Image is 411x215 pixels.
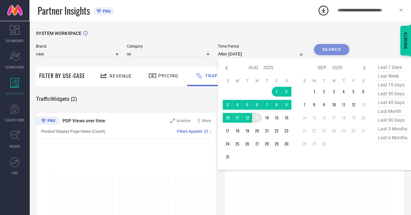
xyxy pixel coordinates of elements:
td: Wed Aug 13 2025 [252,113,262,123]
span: Brand [36,44,119,49]
span: last 6 months [376,133,409,142]
span: WORKSPACE [6,91,24,96]
th: Thursday [262,78,272,84]
td: Wed Sep 24 2025 [329,126,339,136]
td: Fri Aug 01 2025 [272,87,282,97]
span: SYSTEM WORKSPACE [36,31,81,36]
td: Mon Sep 15 2025 [309,113,319,123]
td: Thu Aug 14 2025 [262,113,272,123]
td: Mon Aug 04 2025 [232,100,242,110]
span: More [202,118,211,123]
span: Pricing [158,73,179,78]
span: last 15 days [376,81,409,89]
th: Saturday [282,78,291,84]
td: Wed Sep 10 2025 [329,100,339,110]
span: TRENDS [9,144,20,149]
td: Thu Aug 28 2025 [262,139,272,149]
td: Mon Aug 11 2025 [232,113,242,123]
th: Sunday [223,78,232,84]
td: Wed Sep 17 2025 [329,113,339,123]
span: PDP Views over time [62,118,105,123]
span: Traffic Widgets ( 2 ) [36,96,77,102]
th: Sunday [300,78,309,84]
span: last month [376,107,409,116]
td: Mon Sep 01 2025 [309,87,319,97]
td: Mon Sep 29 2025 [309,139,319,149]
span: Analyse [177,118,191,123]
span: Category [127,44,210,49]
td: Sun Aug 24 2025 [223,139,232,149]
td: Tue Aug 26 2025 [242,139,252,149]
td: Wed Sep 03 2025 [329,87,339,97]
td: Fri Sep 12 2025 [349,100,358,110]
td: Fri Aug 22 2025 [272,126,282,136]
th: Tuesday [319,78,329,84]
span: Traffic [205,73,226,78]
div: Open download list [317,5,329,16]
td: Mon Aug 18 2025 [232,126,242,136]
th: Monday [309,78,319,84]
td: Thu Aug 07 2025 [262,100,272,110]
span: last 7 days [376,63,409,72]
span: DASHBOARD [6,38,24,43]
span: Partner Insights [38,4,90,17]
td: Tue Sep 16 2025 [319,113,329,123]
td: Sun Sep 14 2025 [300,113,309,123]
td: Sat Aug 23 2025 [282,126,291,136]
td: Thu Sep 11 2025 [339,100,349,110]
td: Tue Sep 30 2025 [319,139,329,149]
td: Thu Sep 04 2025 [339,87,349,97]
span: Time Period [218,44,306,49]
th: Wednesday [252,78,262,84]
td: Tue Aug 05 2025 [242,100,252,110]
td: Sun Aug 17 2025 [223,126,232,136]
td: Wed Aug 27 2025 [252,139,262,149]
td: Tue Sep 02 2025 [319,87,329,97]
td: Tue Aug 12 2025 [242,113,252,123]
td: Thu Aug 21 2025 [262,126,272,136]
input: Select time period [218,50,306,58]
td: Sat Aug 09 2025 [282,100,291,110]
td: Tue Sep 09 2025 [319,100,329,110]
span: last 90 days [376,116,409,125]
td: Mon Sep 08 2025 [309,100,319,110]
td: Wed Aug 06 2025 [252,100,262,110]
td: Sun Sep 21 2025 [300,126,309,136]
div: Previous month [223,64,231,72]
span: FWD [12,170,18,175]
span: last 45 days [376,98,409,107]
th: Tuesday [242,78,252,84]
td: Tue Aug 19 2025 [242,126,252,136]
td: Sat Sep 06 2025 [358,87,368,97]
td: Sat Aug 30 2025 [282,139,291,149]
td: Sun Sep 28 2025 [300,139,309,149]
span: last 30 days [376,89,409,98]
span: Product Display Page Views (Count) [41,129,105,134]
td: Fri Aug 29 2025 [272,139,282,149]
th: Saturday [358,78,368,84]
td: Mon Aug 25 2025 [232,139,242,149]
span: Revenue [110,73,132,79]
span: last week [376,72,409,81]
td: Wed Aug 20 2025 [252,126,262,136]
td: Sat Sep 20 2025 [358,113,368,123]
td: Mon Sep 22 2025 [309,126,319,136]
td: Sun Aug 31 2025 [223,152,232,162]
td: Fri Aug 15 2025 [272,113,282,123]
td: Sat Aug 02 2025 [282,87,291,97]
td: Fri Sep 26 2025 [349,126,358,136]
td: Tue Sep 23 2025 [319,126,329,136]
span: PRO [101,9,111,14]
td: Fri Sep 19 2025 [349,113,358,123]
td: Sat Sep 27 2025 [358,126,368,136]
span: | [210,129,211,134]
span: Filter By Use-Case [39,72,85,80]
span: Filters Applied [177,129,202,134]
td: Thu Sep 25 2025 [339,126,349,136]
td: Fri Aug 08 2025 [272,100,282,110]
th: Monday [232,78,242,84]
div: Premium [36,116,60,126]
th: Wednesday [329,78,339,84]
th: Thursday [339,78,349,84]
td: Sun Aug 10 2025 [223,113,232,123]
